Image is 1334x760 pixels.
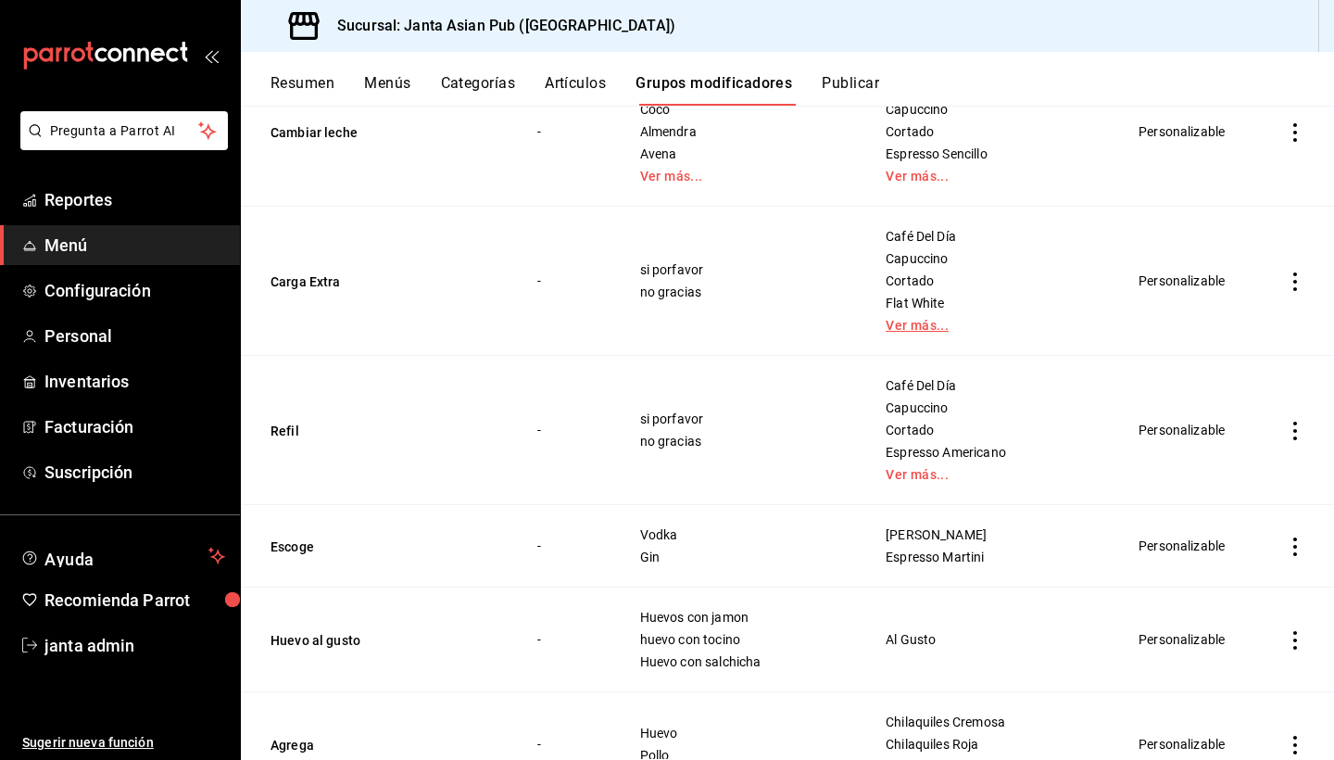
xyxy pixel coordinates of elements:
[640,727,840,740] span: Huevo
[640,285,840,298] span: no gracias
[886,319,1093,332] a: Ver más...
[515,505,617,588] td: -
[44,187,225,212] span: Reportes
[640,125,840,138] span: Almendra
[44,588,225,613] span: Recomienda Parrot
[515,207,617,356] td: -
[44,414,225,439] span: Facturación
[271,538,493,556] button: Escoge
[271,631,493,650] button: Huevo al gusto
[50,121,199,141] span: Pregunta a Parrot AI
[640,611,840,624] span: Huevos con jamon
[636,74,792,106] button: Grupos modificadores
[886,252,1093,265] span: Capuccino
[886,738,1093,751] span: Chilaquiles Roja
[1116,356,1256,505] td: Personalizable
[1286,736,1304,754] button: actions
[364,74,410,106] button: Menús
[515,356,617,505] td: -
[886,230,1093,243] span: Café Del Día
[1116,588,1256,692] td: Personalizable
[886,379,1093,392] span: Café Del Día
[640,655,840,668] span: Huevo con salchicha
[271,422,493,440] button: Refil
[1116,57,1256,207] td: Personalizable
[1116,207,1256,356] td: Personalizable
[1116,505,1256,588] td: Personalizable
[44,545,201,567] span: Ayuda
[886,551,1093,564] span: Espresso Martini
[886,468,1093,481] a: Ver más...
[886,125,1093,138] span: Cortado
[44,460,225,485] span: Suscripción
[44,233,225,258] span: Menú
[271,736,493,754] button: Agrega
[886,633,1093,646] span: Al Gusto
[640,435,840,448] span: no gracias
[271,74,334,106] button: Resumen
[1286,123,1304,142] button: actions
[822,74,879,106] button: Publicar
[886,401,1093,414] span: Capuccino
[271,74,1334,106] div: navigation tabs
[44,278,225,303] span: Configuración
[13,134,228,154] a: Pregunta a Parrot AI
[1286,631,1304,650] button: actions
[640,551,840,564] span: Gin
[886,170,1093,183] a: Ver más...
[44,369,225,394] span: Inventarios
[640,170,840,183] a: Ver más...
[441,74,516,106] button: Categorías
[545,74,606,106] button: Artículos
[640,412,840,425] span: si porfavor
[886,716,1093,728] span: Chilaquiles Cremosa
[640,103,840,116] span: Coco
[322,15,675,37] h3: Sucursal: Janta Asian Pub ([GEOGRAPHIC_DATA])
[886,446,1093,459] span: Espresso Americano
[886,274,1093,287] span: Cortado
[886,424,1093,437] span: Cortado
[204,48,219,63] button: open_drawer_menu
[515,57,617,207] td: -
[640,528,840,541] span: Vodka
[1286,538,1304,556] button: actions
[640,263,840,276] span: si porfavor
[886,297,1093,310] span: Flat White
[271,272,493,291] button: Carga Extra
[515,588,617,692] td: -
[20,111,228,150] button: Pregunta a Parrot AI
[640,633,840,646] span: huevo con tocino
[886,147,1093,160] span: Espresso Sencillo
[271,123,493,142] button: Cambiar leche
[1286,422,1304,440] button: actions
[1286,272,1304,291] button: actions
[886,528,1093,541] span: [PERSON_NAME]
[44,323,225,348] span: Personal
[640,147,840,160] span: Avena
[886,103,1093,116] span: Capuccino
[44,633,225,658] span: janta admin
[22,733,225,753] span: Sugerir nueva función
